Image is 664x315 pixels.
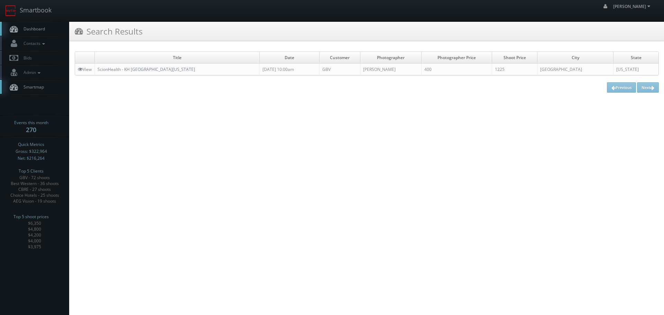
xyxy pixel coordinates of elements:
td: Photographer [360,52,421,64]
td: 400 [421,64,492,75]
span: Dashboard [20,26,45,32]
td: [DATE] 10:00am [260,64,319,75]
strong: 270 [26,126,36,134]
h3: Search Results [75,25,142,37]
td: 1225 [492,64,537,75]
td: [PERSON_NAME] [360,64,421,75]
td: City [537,52,614,64]
span: Gross: $322,964 [16,148,47,155]
td: Shoot Price [492,52,537,64]
td: GBV [319,64,360,75]
td: Customer [319,52,360,64]
td: State [614,52,658,64]
a: ScionHealth - KH [GEOGRAPHIC_DATA][US_STATE] [98,66,195,72]
span: Top 5 shoot prices [13,213,49,220]
img: smartbook-logo.png [5,5,16,16]
span: Events this month [14,119,48,126]
span: [PERSON_NAME] [613,3,652,9]
span: Smartmap [20,84,44,90]
span: Net: $216,264 [18,155,45,162]
span: Contacts [20,40,47,46]
a: View [78,66,92,72]
span: Admin [20,70,42,75]
td: Date [260,52,319,64]
span: Bids [20,55,32,61]
span: Quick Metrics [18,141,44,148]
td: [GEOGRAPHIC_DATA] [537,64,614,75]
td: Photographer Price [421,52,492,64]
span: Top 5 Clients [19,168,44,175]
td: Title [95,52,260,64]
td: [US_STATE] [614,64,658,75]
